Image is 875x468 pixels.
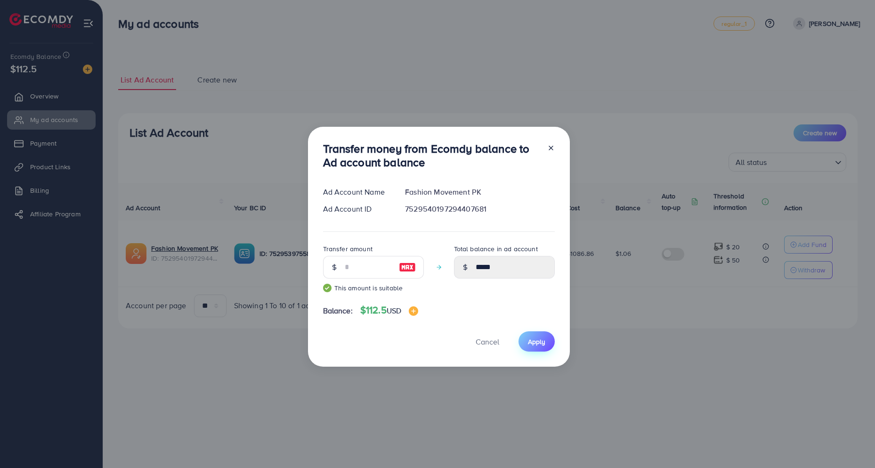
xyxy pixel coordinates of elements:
[409,306,418,316] img: image
[399,262,416,273] img: image
[835,426,868,461] iframe: Chat
[323,142,540,169] h3: Transfer money from Ecomdy balance to Ad account balance
[397,187,562,197] div: Fashion Movement PK
[316,187,398,197] div: Ad Account Name
[323,284,332,292] img: guide
[323,305,353,316] span: Balance:
[316,204,398,214] div: Ad Account ID
[519,331,555,352] button: Apply
[454,244,538,254] label: Total balance in ad account
[360,304,418,316] h4: $112.5
[397,204,562,214] div: 7529540197294407681
[464,331,511,352] button: Cancel
[323,283,424,293] small: This amount is suitable
[476,337,499,347] span: Cancel
[387,305,401,316] span: USD
[528,337,545,346] span: Apply
[323,244,373,254] label: Transfer amount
